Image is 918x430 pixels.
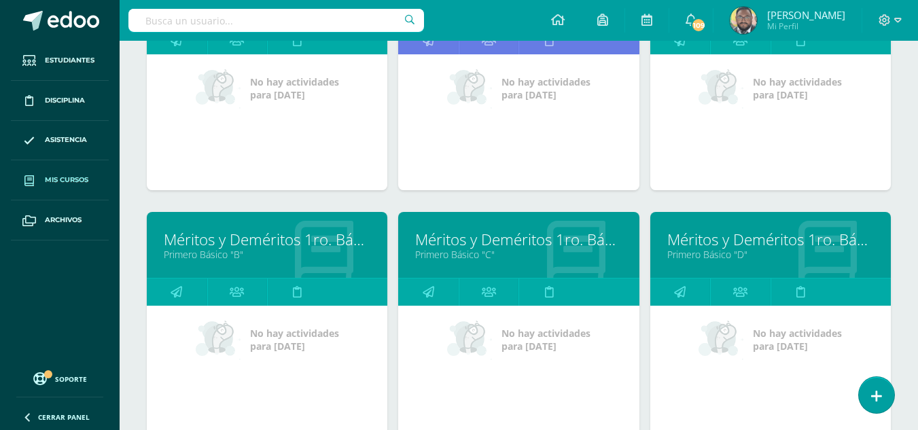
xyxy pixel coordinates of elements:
[250,75,339,101] span: No hay actividades para [DATE]
[730,7,757,34] img: bed464ecf211d7b12cd6e304ab9921a6.png
[196,319,241,360] img: no_activities_small.png
[753,327,842,353] span: No hay actividades para [DATE]
[447,319,492,360] img: no_activities_small.png
[691,18,706,33] span: 109
[45,55,94,66] span: Estudiantes
[767,8,845,22] span: [PERSON_NAME]
[11,81,109,121] a: Disciplina
[38,412,90,422] span: Cerrar panel
[415,229,622,250] a: Méritos y Deméritos 1ro. Básico "C"
[164,229,370,250] a: Méritos y Deméritos 1ro. Básico "B"
[55,374,87,384] span: Soporte
[699,68,743,109] img: no_activities_small.png
[767,20,845,32] span: Mi Perfil
[11,121,109,161] a: Asistencia
[196,68,241,109] img: no_activities_small.png
[699,319,743,360] img: no_activities_small.png
[667,248,874,261] a: Primero Básico "D"
[128,9,424,32] input: Busca un usuario...
[447,68,492,109] img: no_activities_small.png
[11,41,109,81] a: Estudiantes
[753,75,842,101] span: No hay actividades para [DATE]
[45,135,87,145] span: Asistencia
[164,248,370,261] a: Primero Básico "B"
[667,229,874,250] a: Méritos y Deméritos 1ro. Básico "D"
[11,200,109,240] a: Archivos
[45,175,88,185] span: Mis cursos
[415,248,622,261] a: Primero Básico "C"
[501,327,590,353] span: No hay actividades para [DATE]
[11,160,109,200] a: Mis cursos
[45,95,85,106] span: Disciplina
[250,327,339,353] span: No hay actividades para [DATE]
[16,369,103,387] a: Soporte
[501,75,590,101] span: No hay actividades para [DATE]
[45,215,82,226] span: Archivos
